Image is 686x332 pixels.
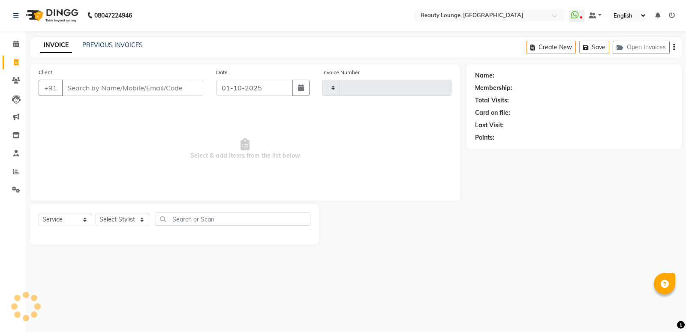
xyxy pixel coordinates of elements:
button: Open Invoices [613,41,670,54]
input: Search by Name/Mobile/Email/Code [62,80,203,96]
button: Create New [527,41,576,54]
img: logo [22,3,81,27]
button: +91 [39,80,63,96]
div: Last Visit: [475,121,504,130]
span: Select & add items from the list below [39,106,451,192]
label: Invoice Number [322,69,360,76]
a: INVOICE [40,38,72,53]
label: Client [39,69,52,76]
div: Card on file: [475,108,510,117]
label: Date [216,69,228,76]
div: Name: [475,71,494,80]
b: 08047224946 [94,3,132,27]
div: Membership: [475,84,512,93]
button: Save [579,41,609,54]
input: Search or Scan [156,212,310,226]
a: PREVIOUS INVOICES [82,41,143,49]
div: Points: [475,133,494,142]
div: Total Visits: [475,96,509,105]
